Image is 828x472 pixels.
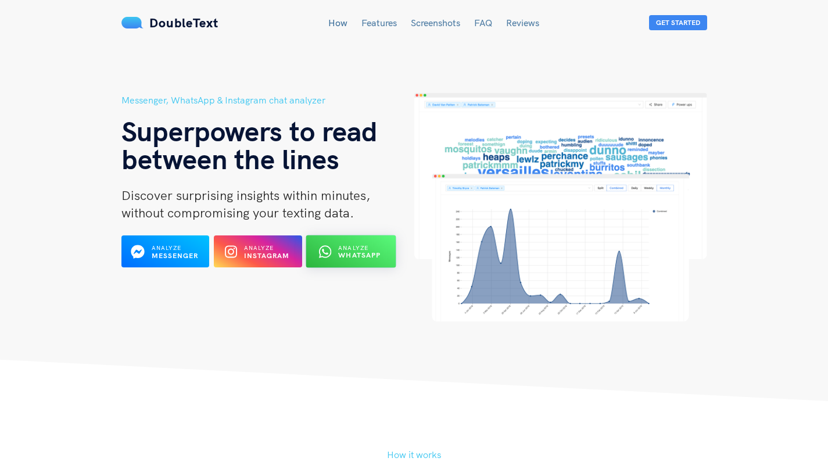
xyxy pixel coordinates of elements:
[411,17,460,28] a: Screenshots
[361,17,397,28] a: Features
[121,205,354,221] span: without compromising your texting data.
[339,251,381,260] b: WhatsApp
[121,15,218,31] a: DoubleText
[121,113,378,148] span: Superpowers to read
[214,251,302,261] a: Analyze Instagram
[121,251,210,261] a: Analyze Messenger
[152,244,181,252] span: Analyze
[414,93,707,321] img: hero
[121,235,210,267] button: Analyze Messenger
[244,251,289,260] b: Instagram
[306,235,396,268] button: Analyze WhatsApp
[328,17,347,28] a: How
[506,17,539,28] a: Reviews
[339,244,369,252] span: Analyze
[649,15,707,30] button: Get Started
[474,17,492,28] a: FAQ
[214,235,302,267] button: Analyze Instagram
[307,251,395,261] a: Analyze WhatsApp
[244,244,274,252] span: Analyze
[152,251,198,260] b: Messenger
[121,141,339,176] span: between the lines
[121,93,414,108] h5: Messenger, WhatsApp & Instagram chat analyzer
[121,448,707,462] h5: How it works
[149,15,218,31] span: DoubleText
[121,17,144,28] img: mS3x8y1f88AAAAABJRU5ErkJggg==
[121,187,370,203] span: Discover surprising insights within minutes,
